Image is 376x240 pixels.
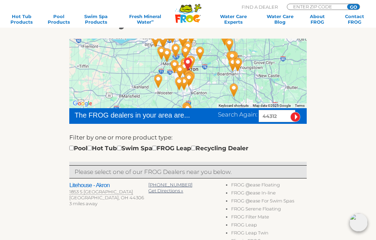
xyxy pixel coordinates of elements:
div: [GEOGRAPHIC_DATA], OH 44306 [69,195,148,201]
li: FROG @ease For Swim Spas [231,198,307,206]
div: Summer Fun Pools & Spas - Lisbon - 43 miles away. [223,78,245,103]
div: Litehouse - Akron - 3 miles away. [174,53,196,77]
input: Zip Code Form [292,4,339,9]
div: Caribbean Pools & Hot Tubs - Youngstown - 37 miles away. [221,46,243,71]
div: Litehouse - Ravenna - 13 miles away. [189,41,211,66]
input: GO [347,4,360,10]
a: PoolProducts [44,14,73,25]
div: Eastern Pools Inc - 11 miles away. [164,55,186,79]
label: Filter by one or more product type: [69,133,173,142]
p: Find A Dealer [242,4,278,10]
sup: ∞ [151,19,154,23]
span: 3 miles away [69,201,97,207]
div: Leslie's Poolmart Inc # 654 - 41 miles away. [227,53,249,77]
a: Get Directions » [148,188,183,194]
input: Submit [290,112,300,122]
a: Water CareExperts [210,14,257,25]
img: Google [71,99,94,109]
div: Rhiel Supply Co. - 38 miles away. [223,46,245,70]
div: The Place - 19 miles away. [156,43,178,67]
p: Please select one of our FROG Dealers near you below. [75,168,301,177]
div: Litehouse - Canton - 13 miles away. [178,68,200,92]
div: Ferrall Pools & Spas - Massillon - 16 miles away. [173,72,195,96]
div: Austintown Pools & Spas - 36 miles away. [220,46,242,70]
div: Pro Edge Pools - 33 miles away. [145,29,166,53]
a: Water CareBlog [266,14,295,25]
div: Ferrall Pools & Spas - North Canton - 12 miles away. [180,66,202,90]
a: Swim SpaProducts [81,14,110,25]
li: FROG Leap Twin [231,230,307,238]
button: Keyboard shortcuts [219,104,249,109]
div: The Great Escape - Youngstown - 41 miles away. [227,53,249,77]
a: [PHONE_NUMBER] [148,182,193,188]
div: Litehouse - Medina - 24 miles away. [151,41,172,65]
div: Comfortec Inc. - 18 miles away. [169,72,190,96]
a: Fresh MineralWater∞ [119,14,172,25]
div: Burnett Pools Spas & Hot Tubs - Cortland - 37 miles away. [219,33,240,57]
a: ContactFROG [340,14,369,25]
div: Burnett Pools Spas & Hot Tubs - Canfield - 37 miles away. [222,53,244,77]
div: The FROG dealers in your area are... [75,110,190,121]
li: FROG Serene Floating [231,206,307,214]
a: Open this area in Google Maps (opens a new window) [71,99,94,109]
div: AKRON, OH 44312 [177,52,199,77]
div: Job-Rite Pools, Spas & More - 5 miles away. [174,57,195,81]
div: Pool Hot Tub Swim Spa FROG Leap Recycling Dealer [69,144,248,153]
h2: Litehouse - Akron [69,182,148,189]
a: AboutFROG [303,14,332,25]
a: Hot TubProducts [7,14,36,25]
div: Wooster Pools & Spas - 28 miles away. [148,69,169,94]
li: FROG Filter Mate [231,214,307,222]
div: Wet & Wild Pools and Spas - New Philadelphia - 37 miles away. [176,97,197,121]
div: Litehouse - Cuyahoga Falls - 10 miles away. [175,41,196,65]
li: FROG Leap [231,222,307,230]
div: Mock Pond & Landscape Supply - 3 miles away. [180,50,202,75]
div: The Great Escape - Canton - 12 miles away. [178,67,200,91]
li: FROG @ease Floating [231,182,307,190]
img: openIcon [350,214,368,232]
a: Terms (opens in new tab) [295,104,305,108]
span: Map data ©2025 Google [253,104,291,108]
div: Caldwell Pools Inc - 37 miles away. [214,27,236,51]
div: Classic Pools & Construction - 9 miles away. [169,60,191,84]
div: Martinelli Pools & Spas - 38 miles away. [177,98,198,123]
span: Search Again: [218,111,257,118]
li: FROG @ease In-line [231,190,307,198]
div: Ohio Pools & Spas - Akron-Canton - 10 miles away. [178,65,200,89]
